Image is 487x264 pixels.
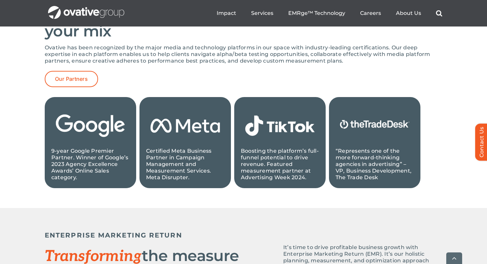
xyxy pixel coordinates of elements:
p: Boosting the platform’s full-funnel potential to drive revenue. Featured measurement partner at A... [241,148,319,181]
a: Search [436,10,442,17]
a: OG_Full_horizontal_WHT [48,5,124,12]
nav: Menu [217,3,442,24]
p: 9-year Google Premier Partner. Winner of Google’s 2023 Agency Excellence Awards’ Online Sales cat... [51,148,130,181]
a: EMRge™ Technology [288,10,345,17]
p: Ovative has been recognized by the major media and technology platforms in our space with industr... [45,44,442,64]
img: Copy of Untitled Design (1) [336,104,414,148]
a: About Us [396,10,421,17]
p: “Represents one of the more forward-thinking agencies in advertising” – VP, Business Development,... [336,148,414,181]
span: Our Partners [55,76,88,82]
h5: ENTERPRISE MARKETING RETURN [45,231,442,239]
img: 1 [241,104,319,148]
img: 3 [146,104,224,148]
a: Impact [217,10,236,17]
img: 2 [51,104,130,148]
a: Careers [360,10,381,17]
p: Certified Meta Business Partner in Campaign Management and Measurement Services. Meta Disrupter. [146,148,224,181]
a: Services [251,10,273,17]
a: Our Partners [45,71,98,87]
h2: performance with every partner in your mix [45,6,442,39]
